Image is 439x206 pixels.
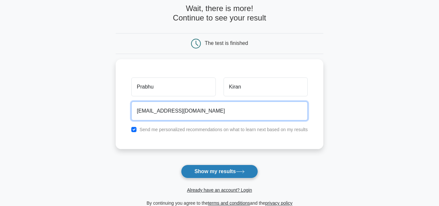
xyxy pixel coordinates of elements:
a: privacy policy [265,200,292,206]
div: The test is finished [205,40,248,46]
h4: Wait, there is more! Continue to see your result [116,4,323,23]
label: Send me personalized recommendations on what to learn next based on my results [139,127,308,132]
a: terms and conditions [208,200,250,206]
input: First name [131,77,215,96]
input: Email [131,102,308,120]
input: Last name [224,77,308,96]
button: Show my results [181,165,258,178]
a: Already have an account? Login [187,187,252,193]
